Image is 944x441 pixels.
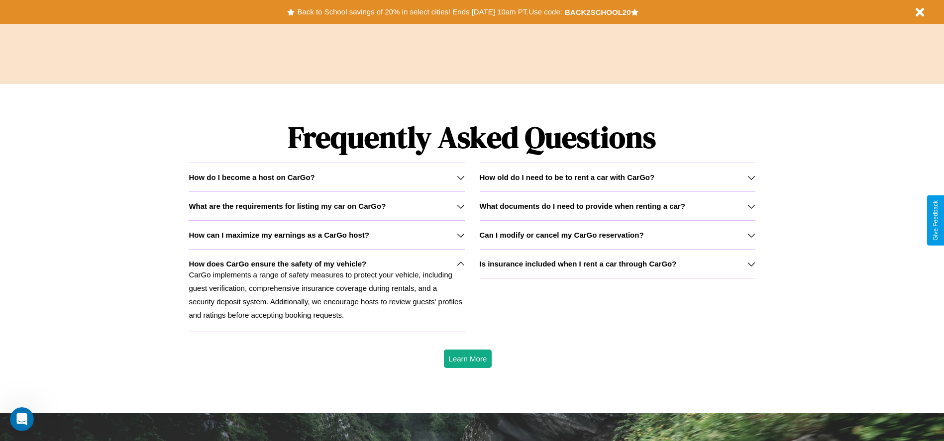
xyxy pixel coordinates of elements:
div: Give Feedback [932,200,939,241]
iframe: Intercom live chat [10,407,34,431]
button: Back to School savings of 20% in select cities! Ends [DATE] 10am PT.Use code: [295,5,564,19]
h3: What documents do I need to provide when renting a car? [480,202,685,210]
b: BACK2SCHOOL20 [565,8,631,16]
h3: How does CarGo ensure the safety of my vehicle? [189,260,366,268]
h3: How do I become a host on CarGo? [189,173,315,181]
p: CarGo implements a range of safety measures to protect your vehicle, including guest verification... [189,268,464,322]
h3: How can I maximize my earnings as a CarGo host? [189,231,369,239]
button: Learn More [444,350,492,368]
h1: Frequently Asked Questions [189,112,755,163]
h3: Is insurance included when I rent a car through CarGo? [480,260,677,268]
h3: What are the requirements for listing my car on CarGo? [189,202,386,210]
h3: How old do I need to be to rent a car with CarGo? [480,173,655,181]
h3: Can I modify or cancel my CarGo reservation? [480,231,644,239]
